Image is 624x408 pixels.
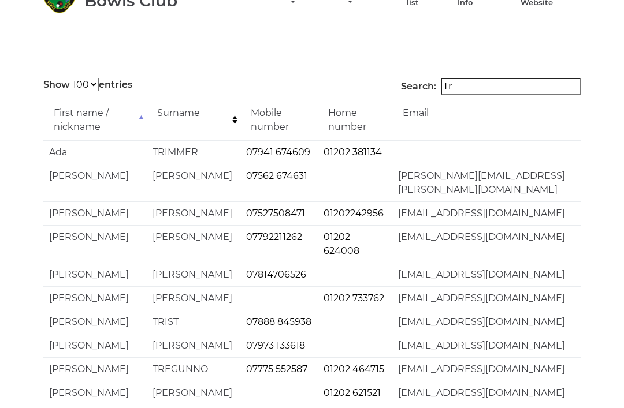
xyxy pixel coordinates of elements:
a: 01202 464715 [324,364,384,375]
td: [EMAIL_ADDRESS][DOMAIN_NAME] [392,263,581,286]
a: 01202 624008 [324,231,359,256]
td: [PERSON_NAME] [43,225,147,263]
td: [EMAIL_ADDRESS][DOMAIN_NAME] [392,381,581,405]
td: TRIMMER [147,140,240,164]
td: [PERSON_NAME] [43,263,147,286]
td: [PERSON_NAME] [43,334,147,357]
td: [EMAIL_ADDRESS][DOMAIN_NAME] [392,225,581,263]
td: [PERSON_NAME] [147,225,240,263]
select: Showentries [70,78,99,91]
td: Email [392,100,581,140]
td: [PERSON_NAME] [147,286,240,310]
a: 01202 381134 [324,147,382,158]
td: First name / nickname: activate to sort column descending [43,100,147,140]
td: TRIST [147,310,240,334]
td: Home number [318,100,392,140]
a: 07562 674631 [246,170,307,181]
a: 07527508471 [246,208,305,219]
td: [PERSON_NAME] [147,381,240,405]
td: Mobile number [240,100,318,140]
a: 07775 552587 [246,364,307,375]
a: 07973 133618 [246,340,305,351]
td: [PERSON_NAME] [147,334,240,357]
td: [EMAIL_ADDRESS][DOMAIN_NAME] [392,201,581,225]
input: Search: [441,78,581,95]
a: 01202 621521 [324,387,381,398]
a: 01202242956 [324,208,384,219]
td: [PERSON_NAME] [43,381,147,405]
td: [EMAIL_ADDRESS][DOMAIN_NAME] [392,357,581,381]
a: 07792211262 [246,231,302,242]
td: [EMAIL_ADDRESS][DOMAIN_NAME] [392,286,581,310]
a: 07814706526 [246,269,306,280]
td: Ada [43,140,147,164]
td: [PERSON_NAME] [43,310,147,334]
td: [PERSON_NAME] [147,201,240,225]
label: Search: [401,78,581,95]
label: Show entries [43,78,132,92]
a: 07888 845938 [246,316,311,327]
td: Surname: activate to sort column ascending [147,100,240,140]
td: [EMAIL_ADDRESS][DOMAIN_NAME] [392,334,581,357]
td: [EMAIL_ADDRESS][DOMAIN_NAME] [392,310,581,334]
td: [PERSON_NAME] [43,357,147,381]
td: [PERSON_NAME] [43,201,147,225]
a: 01202 733762 [324,293,384,304]
td: [PERSON_NAME][EMAIL_ADDRESS][PERSON_NAME][DOMAIN_NAME] [392,164,581,201]
td: TREGUNNO [147,357,240,381]
a: 07941 674609 [246,147,310,158]
td: [PERSON_NAME] [43,286,147,310]
td: [PERSON_NAME] [147,164,240,201]
td: [PERSON_NAME] [43,164,147,201]
td: [PERSON_NAME] [147,263,240,286]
